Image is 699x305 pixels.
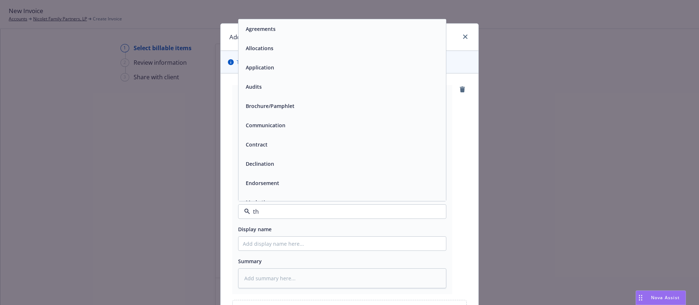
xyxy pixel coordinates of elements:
button: Communication [246,121,285,129]
button: Endorsement [246,179,279,187]
button: Audits [246,83,262,91]
button: Agreements [246,25,276,33]
button: Marketing [246,198,271,206]
button: Allocations [246,44,273,52]
button: Declination [246,160,274,168]
div: Drag to move [636,291,645,305]
input: Add display name here... [238,237,446,250]
button: Nova Assist [636,290,686,305]
input: Filter by keyword [250,207,431,216]
h1: Add files [229,32,254,42]
button: Brochure/Pamphlet [246,102,295,110]
a: remove [458,85,467,94]
span: The uploaded files will be associated with [237,58,384,66]
button: Application [246,64,274,71]
button: Contract [246,141,268,148]
span: Summary [238,258,262,265]
span: Nova Assist [651,294,680,301]
a: close [461,32,470,41]
span: Display name [238,226,272,233]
